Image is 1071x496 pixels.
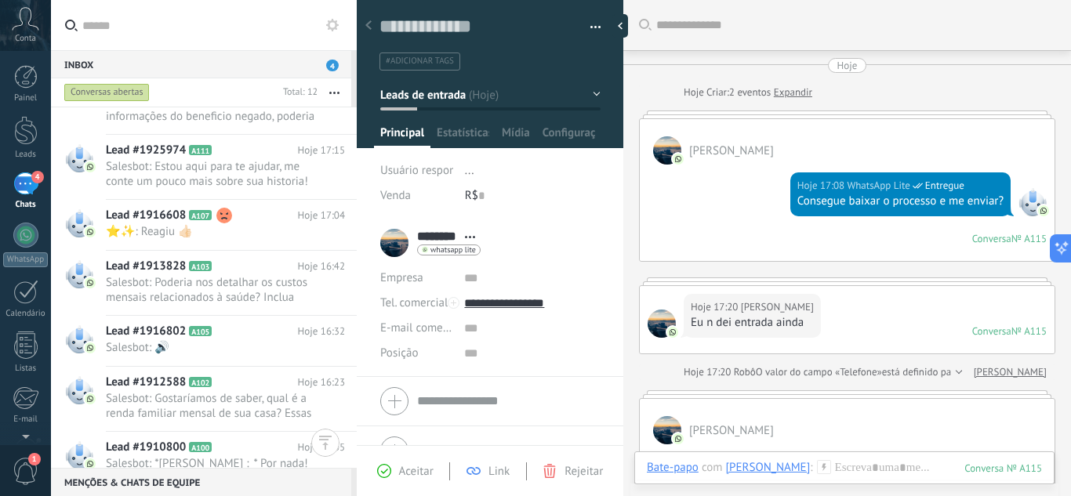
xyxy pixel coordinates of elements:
[386,56,454,67] span: #adicionar tags
[106,224,315,239] span: ⭐✨: Reagiu 👍🏻
[741,299,814,315] span: Patricia
[837,58,858,73] div: Hoje
[964,462,1042,475] div: 115
[380,295,448,310] span: Tel. comercial
[3,150,49,160] div: Leads
[3,252,48,267] div: WhatsApp
[380,158,453,183] div: Usuário responsável
[380,347,418,359] span: Posição
[691,315,814,331] div: Eu n dei entrada ainda
[502,125,530,148] span: Mídia
[15,34,36,44] span: Conta
[380,316,452,341] button: E-mail comercial
[3,309,49,319] div: Calendário
[380,341,452,366] div: Posição
[1011,324,1047,338] div: № A115
[189,326,212,336] span: A105
[106,440,186,455] span: Lead #1910800
[648,310,676,338] span: Patricia
[189,377,212,387] span: A102
[667,327,678,338] img: com.amocrm.amocrmwa.svg
[106,456,315,471] span: Salesbot: *[PERSON_NAME] :_* Por nada!
[3,364,49,374] div: Listas
[189,210,212,220] span: A107
[430,246,476,254] span: whatsapp lite
[85,342,96,353] img: com.amocrm.amocrmwa.svg
[380,183,453,208] div: Venda
[51,50,351,78] div: Inbox
[380,188,411,203] span: Venda
[684,85,812,100] div: Criar:
[437,125,489,148] span: Estatísticas
[51,200,357,250] a: Lead #1916608 A107 Hoje 17:04 ⭐✨: Reagiu 👍🏻
[1011,232,1047,245] div: № A115
[189,145,212,155] span: A111
[565,464,603,479] span: Rejeitar
[189,442,212,452] span: A100
[85,277,96,288] img: com.amocrm.amocrmwa.svg
[106,324,186,339] span: Lead #1916802
[106,208,186,223] span: Lead #1916608
[729,85,771,100] span: 2 eventos
[298,375,345,390] span: Hoje 16:23
[726,460,811,474] div: Patricia
[653,416,681,444] span: Patricia
[51,367,357,431] a: Lead #1912588 A102 Hoje 16:23 Salesbot: Gostaríamos de saber, qual é a renda familiar mensal de s...
[106,340,315,355] span: Salesbot: 🔊
[702,460,723,476] span: com
[189,261,212,271] span: A103
[756,364,882,380] span: O valor do campo «Telefone»
[465,183,601,208] div: R$
[734,365,756,378] span: Robô
[51,316,357,366] a: Lead #1916802 A105 Hoje 16:32 Salesbot: 🔊
[106,259,186,274] span: Lead #1913828
[684,85,706,100] div: Hoje
[3,200,49,210] div: Chats
[31,171,44,183] span: 4
[1038,205,1049,216] img: com.amocrm.amocrmwa.svg
[85,393,96,404] img: com.amocrm.amocrmwa.svg
[3,93,49,103] div: Painel
[64,83,150,102] div: Conversas abertas
[465,163,474,178] span: ...
[28,453,41,465] span: 1
[3,415,49,425] div: E-mail
[925,178,964,194] span: Entregue
[85,161,96,172] img: com.amocrm.amocrmwa.svg
[106,391,315,421] span: Salesbot: Gostaríamos de saber, qual é a renda familiar mensal de sua casa? Essas informações são...
[689,143,774,158] span: Patricia
[673,154,684,165] img: com.amocrm.amocrmwa.svg
[51,468,351,496] div: Menções & Chats de equipe
[673,433,684,444] img: com.amocrm.amocrmwa.svg
[85,458,96,469] img: com.amocrm.amocrmwa.svg
[298,259,345,274] span: Hoje 16:42
[106,143,186,158] span: Lead #1925974
[689,423,774,438] span: Patricia
[277,85,318,100] div: Total: 12
[51,251,357,315] a: Lead #1913828 A103 Hoje 16:42 Salesbot: Poderia nos detalhar os custos mensais relacionados à saú...
[106,159,315,189] span: Salesbot: Estou aqui para te ajudar, me conte um pouco mais sobre sua historia!
[298,208,345,223] span: Hoje 17:04
[1018,188,1047,216] span: WhatsApp Lite
[51,135,357,199] a: Lead #1925974 A111 Hoje 17:15 Salesbot: Estou aqui para te ajudar, me conte um pouco mais sobre s...
[380,291,448,316] button: Tel. comercial
[380,320,464,335] span: E-mail comercial
[797,178,848,194] div: Hoje 17:08
[85,226,96,237] img: com.amocrm.amocrmwa.svg
[972,324,1011,338] div: Conversa
[106,94,315,124] span: Salesbot: Vi que tem interesse sobre informações do beneficio negado, poderia por gentileza me co...
[543,125,595,148] span: Configurações
[810,460,812,476] span: :
[488,464,510,479] span: Link
[106,275,315,305] span: Salesbot: Poderia nos detalhar os custos mensais relacionados à saúde? Inclua gastos com: medicam...
[882,364,1054,380] span: está definido para «[PHONE_NUMBER]»
[653,136,681,165] span: Patricia
[51,432,357,482] a: Lead #1910800 A100 Hoje 16:05 Salesbot: *[PERSON_NAME] :_* Por nada!
[326,60,339,71] span: 4
[847,178,909,194] span: WhatsApp Lite
[691,299,741,315] div: Hoje 17:20
[298,440,345,455] span: Hoje 16:05
[380,125,424,148] span: Principal
[774,85,812,100] a: Expandir
[972,232,1011,245] div: Conversa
